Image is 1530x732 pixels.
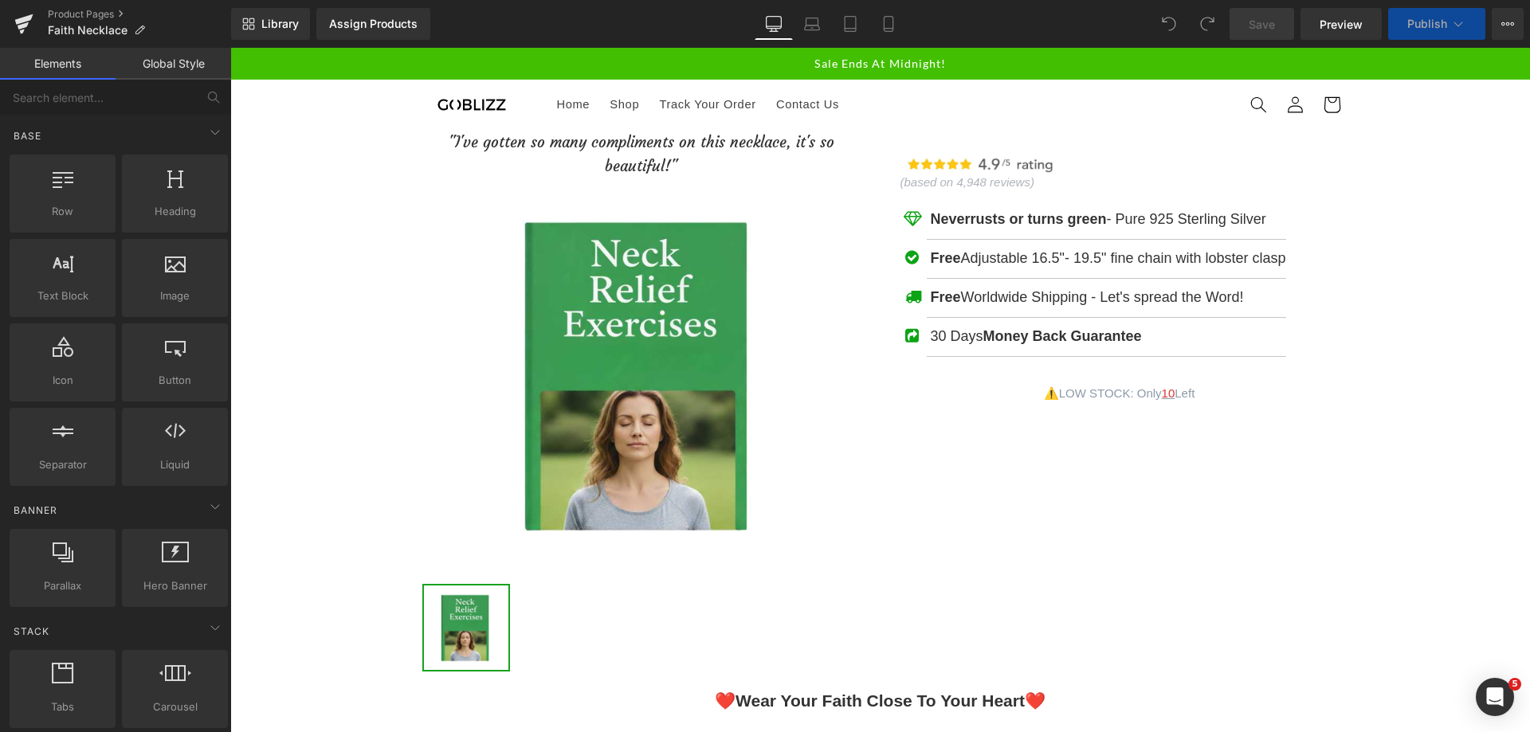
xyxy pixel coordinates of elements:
[700,241,731,257] strong: Free
[12,128,43,143] span: Base
[14,456,111,473] span: Separator
[14,577,111,594] span: Parallax
[700,277,1056,300] p: 30 Days
[379,49,409,65] span: Shop
[1300,8,1382,40] a: Preview
[753,280,912,296] strong: Money Back Guarantee
[1153,8,1185,40] button: Undo
[700,199,1056,222] p: Adjustable 16.5"- 19.5" fine chain with lobster clasp
[14,699,111,715] span: Tabs
[1010,38,1046,75] summary: Search
[127,456,223,473] span: Liquid
[740,163,877,179] strong: rusts or turns green
[370,39,419,74] a: Shop
[932,339,945,352] font: 10
[700,163,740,179] strong: Never
[429,49,525,65] span: Track Your Order
[261,17,299,31] span: Library
[755,8,793,40] a: Desktop
[670,336,1108,355] p: LOW STOCK: Only Left
[1508,678,1521,691] span: 5
[127,577,223,594] span: Hero Banner
[1249,16,1275,33] span: Save
[700,238,1056,261] p: Worldwide Shipping - Let's spread the Word!
[14,288,111,304] span: Text Block
[793,8,831,40] a: Laptop
[190,50,293,64] img: GOBLIZZ
[192,82,630,131] p: "I've gotten so many compliments on this necklace, it's so beautiful!"
[1476,678,1514,716] iframe: Intercom live chat
[700,202,731,218] strong: Free
[814,339,829,352] font: ⚠
[326,49,359,65] span: Home
[1492,8,1524,40] button: More
[127,699,223,715] span: Carousel
[1191,8,1223,40] button: Redo
[484,644,815,662] strong: ❤️Wear Your Faith Close To Your Heart❤️
[535,39,618,74] a: Contact Us
[214,130,608,524] img: Free eBook Neck Exercises
[48,8,231,21] a: Product Pages
[670,127,804,141] i: (based on 4,948 reviews)
[12,624,51,639] span: Stack
[831,8,869,40] a: Tablet
[419,39,536,74] a: Track Your Order
[1388,8,1485,40] button: Publish
[1407,18,1447,30] span: Publish
[869,8,908,40] a: Mobile
[127,372,223,389] span: Button
[48,24,127,37] span: Faith Necklace
[546,49,609,65] span: Contact Us
[12,503,59,518] span: Banner
[14,203,111,220] span: Row
[700,160,1056,183] p: - Pure 925 Sterling Silver
[116,48,231,80] a: Global Style
[329,18,418,30] div: Assign Products
[316,39,370,74] a: Home
[14,372,111,389] span: Icon
[127,288,223,304] span: Image
[231,8,310,40] a: New Library
[1320,16,1363,33] span: Preview
[127,203,223,220] span: Heading
[194,538,278,622] img: Free eBook Neck Exercises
